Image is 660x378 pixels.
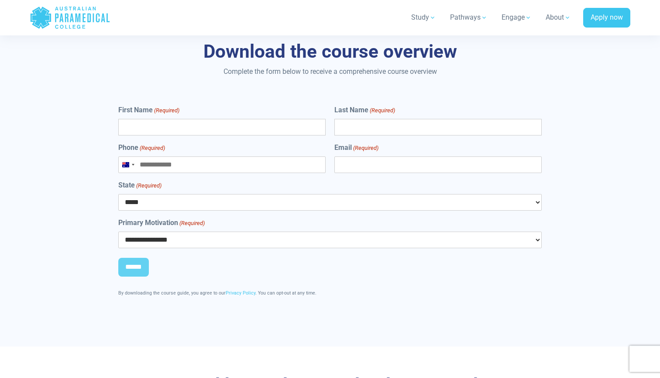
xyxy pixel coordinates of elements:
a: Apply now [583,8,630,28]
label: Phone [118,142,165,153]
label: Last Name [334,105,395,115]
a: About [540,5,576,30]
label: Email [334,142,378,153]
span: (Required) [136,181,162,190]
a: Pathways [445,5,493,30]
span: By downloading the course guide, you agree to our . You can opt-out at any time. [118,290,316,296]
a: Australian Paramedical College [30,3,110,32]
p: Complete the form below to receive a comprehensive course overview [75,66,585,77]
label: State [118,180,162,191]
button: Selected country [119,157,137,173]
h3: Download the course overview [75,41,585,63]
span: (Required) [369,106,395,115]
span: (Required) [154,106,180,115]
a: Engage [496,5,537,30]
a: Privacy Policy [226,290,255,296]
span: (Required) [352,144,378,153]
span: (Required) [179,219,205,228]
label: First Name [118,105,179,115]
a: Study [406,5,441,30]
span: (Required) [139,144,165,153]
label: Primary Motivation [118,218,205,228]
